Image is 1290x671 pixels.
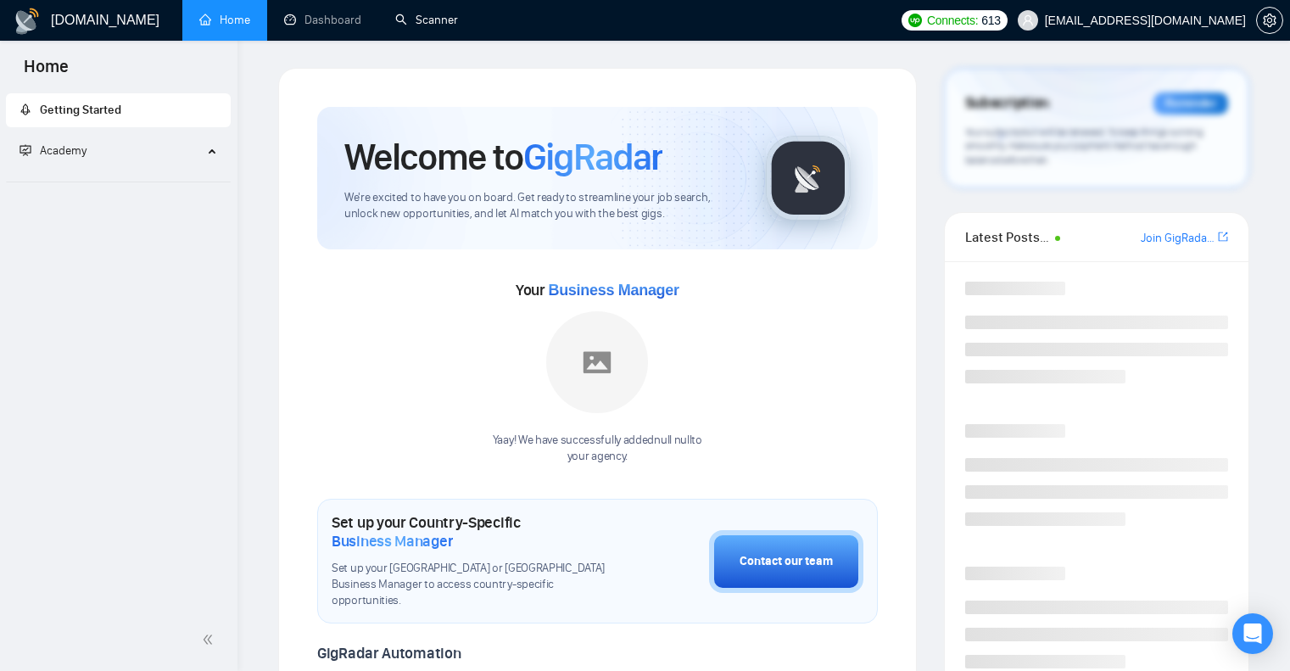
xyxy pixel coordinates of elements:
[709,530,863,593] button: Contact our team
[1257,14,1282,27] span: setting
[317,644,461,663] span: GigRadar Automation
[523,134,662,180] span: GigRadar
[516,281,679,299] span: Your
[1256,7,1283,34] button: setting
[1153,92,1228,115] div: Reminder
[1256,14,1283,27] a: setting
[20,144,31,156] span: fund-projection-screen
[981,11,1000,30] span: 613
[1141,229,1215,248] a: Join GigRadar Slack Community
[965,89,1049,118] span: Subscription
[965,126,1203,166] span: Your subscription will be renewed. To keep things running smoothly, make sure your payment method...
[395,13,458,27] a: searchScanner
[332,561,624,609] span: Set up your [GEOGRAPHIC_DATA] or [GEOGRAPHIC_DATA] Business Manager to access country-specific op...
[14,8,41,35] img: logo
[1218,229,1228,245] a: export
[284,13,361,27] a: dashboardDashboard
[344,134,662,180] h1: Welcome to
[1022,14,1034,26] span: user
[548,282,679,299] span: Business Manager
[40,103,121,117] span: Getting Started
[927,11,978,30] span: Connects:
[40,143,87,158] span: Academy
[740,552,833,571] div: Contact our team
[1218,230,1228,243] span: export
[199,13,250,27] a: homeHome
[493,433,702,465] div: Yaay! We have successfully added null null to
[10,54,82,90] span: Home
[332,513,624,551] h1: Set up your Country-Specific
[546,311,648,413] img: placeholder.png
[332,532,453,551] span: Business Manager
[493,449,702,465] p: your agency .
[20,103,31,115] span: rocket
[344,190,739,222] span: We're excited to have you on board. Get ready to streamline your job search, unlock new opportuni...
[965,226,1050,248] span: Latest Posts from the GigRadar Community
[202,631,219,648] span: double-left
[766,136,851,221] img: gigradar-logo.png
[1232,613,1273,654] div: Open Intercom Messenger
[908,14,922,27] img: upwork-logo.png
[20,143,87,158] span: Academy
[6,93,231,127] li: Getting Started
[6,175,231,186] li: Academy Homepage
